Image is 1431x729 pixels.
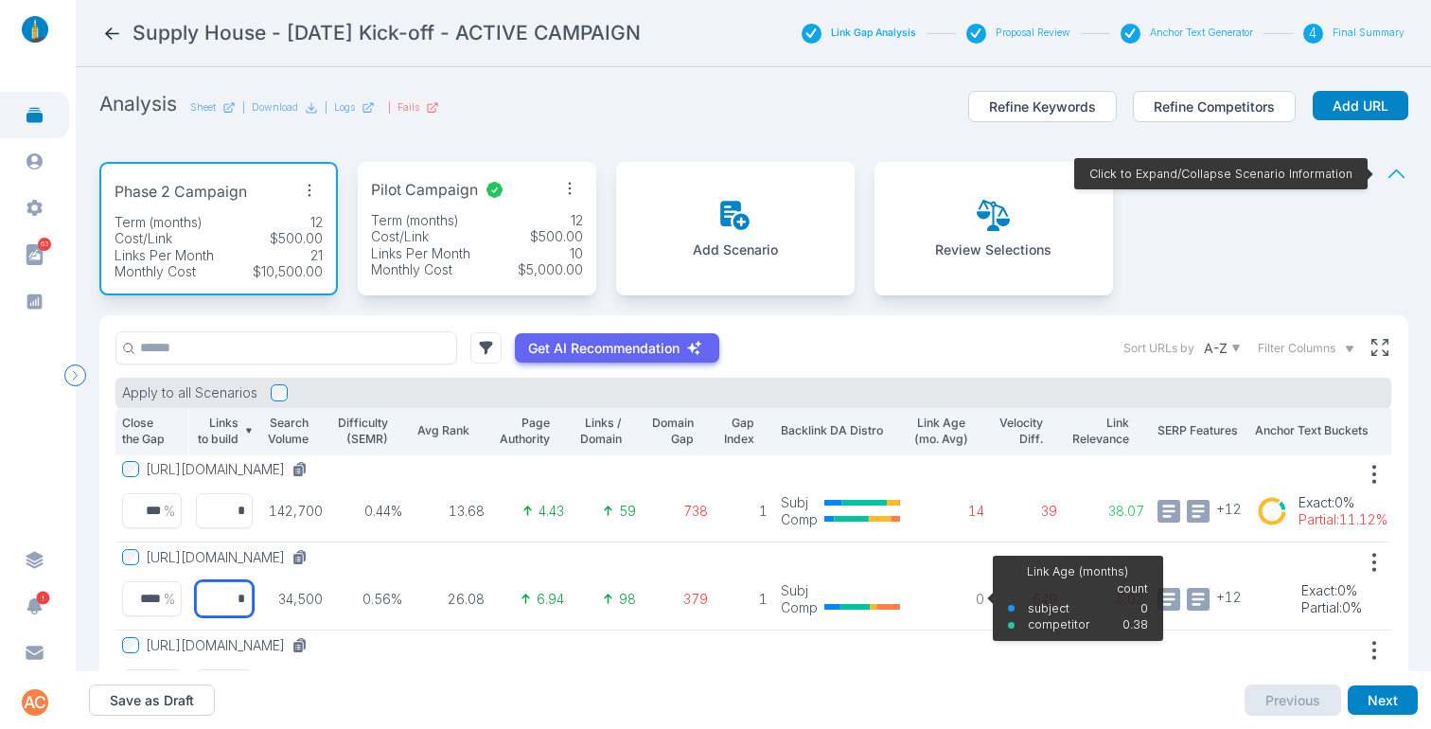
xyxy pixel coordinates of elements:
[528,340,680,357] p: Get AI Recommendation
[336,415,388,448] p: Difficulty (SEMR)
[371,245,470,262] p: Links Per Month
[570,245,583,262] p: 10
[1298,511,1387,528] p: Partial : 11.12%
[619,503,636,520] p: 59
[831,27,916,40] button: Link Gap Analysis
[115,214,203,231] p: Term (months)
[913,591,984,608] p: 0
[1313,91,1408,121] button: Add URL
[530,228,583,245] p: $500.00
[649,591,708,608] p: 379
[15,16,55,43] img: linklaunch_small.2ae18699.png
[693,241,778,258] p: Add Scenario
[122,415,168,448] p: Close the Gap
[1216,500,1242,518] span: + 12
[325,101,375,115] div: |
[968,91,1117,123] button: Refine Keywords
[781,599,818,616] p: Comp
[122,384,257,401] p: Apply to all Scenarios
[334,101,355,115] p: Logs
[781,422,900,439] p: Backlink DA Distro
[371,212,459,229] p: Term (months)
[1348,685,1418,716] button: Next
[132,20,641,46] h2: Supply House - June 2025 Kick-off - ACTIVE CAMPAIGN
[1333,27,1404,40] button: Final Summary
[336,591,403,608] p: 0.56%
[649,415,694,448] p: Domain Gap
[693,199,778,258] button: Add Scenario
[190,101,216,115] p: Sheet
[1301,670,1361,687] p: Exact : 1%
[577,415,622,448] p: Links / Domain
[1303,24,1323,44] div: 4
[38,238,51,251] span: 63
[115,230,172,247] p: Cost/Link
[781,582,818,599] p: Subj
[913,415,969,448] p: Link Age (mo. Avg)
[1216,588,1242,606] span: + 12
[1245,685,1341,717] button: Previous
[998,415,1043,448] p: Velocity Diff.
[252,101,298,115] p: Download
[1133,91,1296,123] button: Refine Competitors
[619,591,636,608] p: 98
[415,591,485,608] p: 26.08
[781,494,818,511] p: Subj
[913,503,984,520] p: 14
[146,461,315,478] button: [URL][DOMAIN_NAME]
[265,503,323,520] p: 142,700
[265,415,309,448] p: Search Volume
[89,685,215,717] button: Save as Draft
[721,591,768,608] p: 1
[571,212,583,229] p: 12
[164,591,175,608] p: %
[1258,340,1335,357] span: Filter Columns
[190,101,245,115] a: Sheet|
[253,263,323,280] p: $10,500.00
[1150,27,1253,40] button: Anchor Text Generator
[1301,599,1362,616] p: Partial : 0%
[1089,166,1352,183] p: Click to Expand/Collapse Scenario Information
[115,263,196,280] p: Monthly Cost
[195,415,238,448] p: Links to build
[781,511,818,528] p: Comp
[649,503,708,520] p: 738
[115,247,214,264] p: Links Per Month
[371,261,452,278] p: Monthly Cost
[996,27,1070,40] button: Proposal Review
[1258,340,1355,357] button: Filter Columns
[1255,422,1387,439] p: Anchor Text Buckets
[935,241,1051,258] p: Review Selections
[99,91,177,117] h2: Analysis
[415,422,469,439] p: Avg Rank
[115,181,247,204] p: Phase 2 Campaign
[336,503,403,520] p: 0.44%
[721,415,754,448] p: Gap Index
[1070,591,1144,608] p: 5.02
[310,214,323,231] p: 12
[539,503,564,520] p: 4.43
[146,637,315,654] button: [URL][DOMAIN_NAME]
[998,591,1058,608] p: 649
[415,503,485,520] p: 13.68
[998,503,1058,520] p: 39
[397,101,419,115] p: Fails
[721,503,768,520] p: 1
[164,503,175,520] p: %
[371,228,429,245] p: Cost/Link
[270,230,323,247] p: $500.00
[1070,415,1129,448] p: Link Relevance
[1204,340,1228,357] p: A-Z
[146,549,315,566] button: [URL][DOMAIN_NAME]
[1157,422,1242,439] p: SERP Features
[1070,503,1144,520] p: 38.07
[1298,494,1387,511] p: Exact : 0%
[265,591,323,608] p: 34,500
[498,415,550,448] p: Page Authority
[537,591,564,608] p: 6.94
[515,333,719,364] button: Get AI Recommendation
[371,179,478,203] p: Pilot Campaign
[1201,336,1245,360] button: A-Z
[1123,340,1194,357] label: Sort URLs by
[310,247,323,264] p: 21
